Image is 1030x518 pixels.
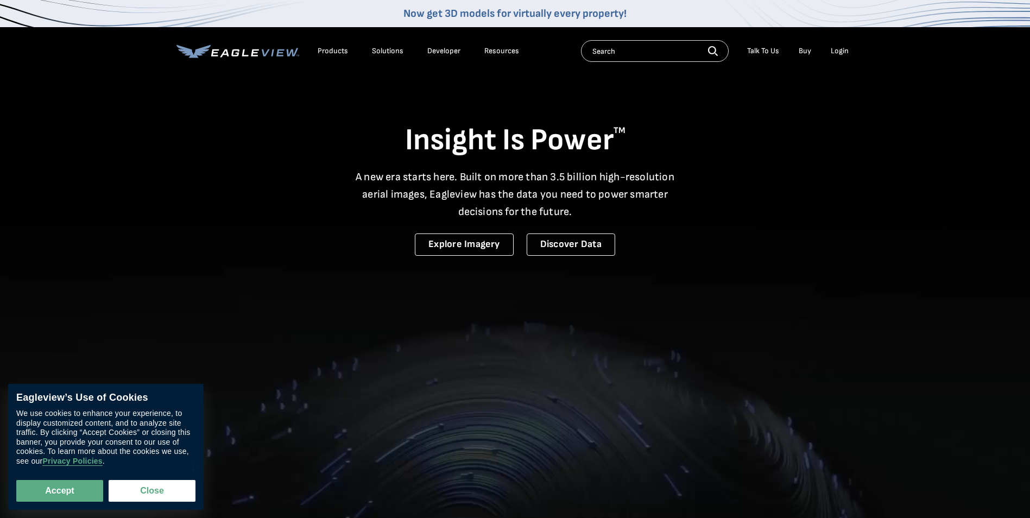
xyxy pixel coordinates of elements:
[349,168,681,220] p: A new era starts here. Built on more than 3.5 billion high-resolution aerial images, Eagleview ha...
[427,46,460,56] a: Developer
[318,46,348,56] div: Products
[799,46,811,56] a: Buy
[42,457,102,466] a: Privacy Policies
[16,392,195,404] div: Eagleview’s Use of Cookies
[16,480,103,502] button: Accept
[415,233,514,256] a: Explore Imagery
[614,125,625,136] sup: TM
[831,46,849,56] div: Login
[747,46,779,56] div: Talk To Us
[403,7,627,20] a: Now get 3D models for virtually every property!
[176,122,854,160] h1: Insight Is Power
[16,409,195,466] div: We use cookies to enhance your experience, to display customized content, and to analyze site tra...
[372,46,403,56] div: Solutions
[109,480,195,502] button: Close
[527,233,615,256] a: Discover Data
[484,46,519,56] div: Resources
[581,40,729,62] input: Search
